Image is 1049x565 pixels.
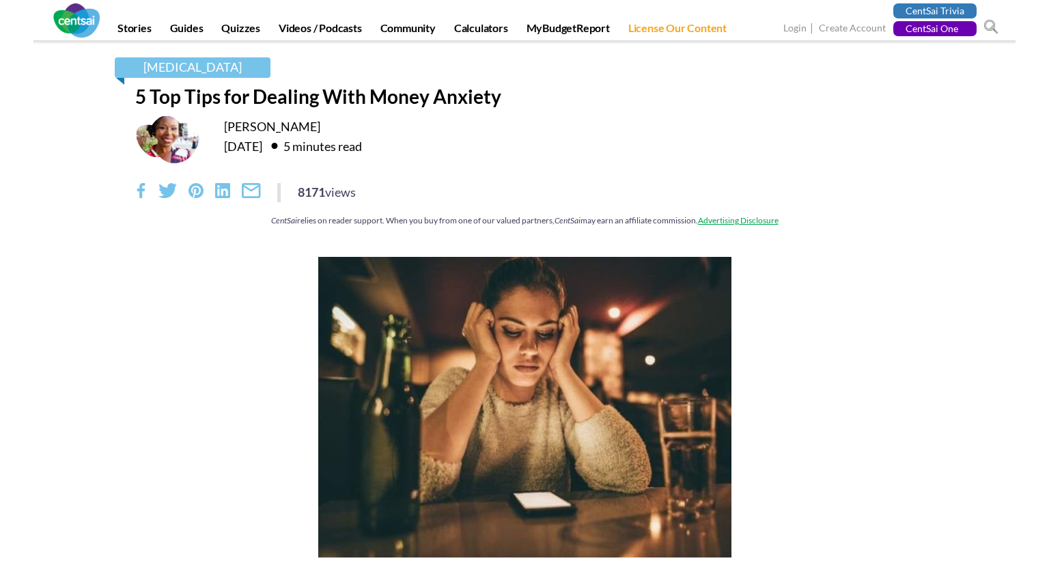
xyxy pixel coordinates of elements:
div: relies on reader support. When you buy from one of our valued partners, may earn an affiliate com... [135,215,914,226]
div: 5 minutes read [264,135,362,156]
a: [PERSON_NAME] [224,119,320,134]
a: Videos / Podcasts [270,21,370,40]
a: [MEDICAL_DATA] [115,57,270,78]
h1: 5 Top Tips for Dealing With Money Anxiety [135,85,914,108]
a: Login [783,22,807,36]
span: | [809,20,817,36]
em: CentSai [271,215,297,225]
img: 5 Top Tips for Dealing With Money Anxiety [318,257,731,557]
span: views [325,184,356,199]
img: CentSai [53,3,100,38]
em: CentSai [555,215,581,225]
a: Create Account [819,22,886,36]
a: Advertising Disclosure [698,215,779,225]
a: Community [372,21,444,40]
a: CentSai One [893,21,977,36]
a: Stories [109,21,160,40]
a: MyBudgetReport [518,21,618,40]
a: CentSai Trivia [893,3,977,18]
a: License Our Content [620,21,735,40]
time: [DATE] [224,139,262,154]
a: Quizzes [213,21,268,40]
a: Calculators [446,21,516,40]
a: Guides [162,21,212,40]
div: 8171 [298,183,356,201]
